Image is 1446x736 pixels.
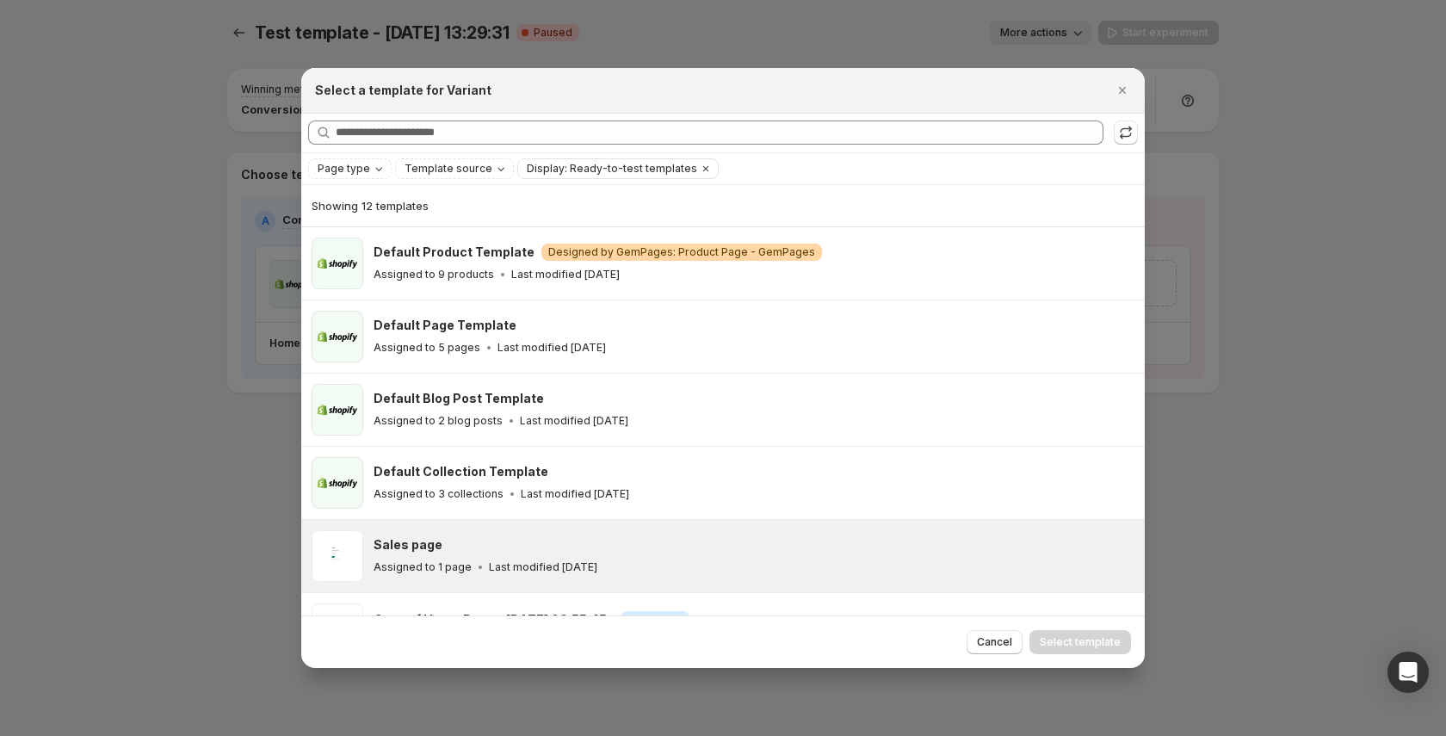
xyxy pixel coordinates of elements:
p: Assigned to 5 pages [374,341,480,355]
p: Last modified [DATE] [520,414,628,428]
img: Default Product Template [312,238,363,289]
button: Cancel [967,630,1023,654]
img: Default Collection Template [312,457,363,509]
p: Assigned to 3 collections [374,487,504,501]
p: Assigned to 1 page [374,560,472,574]
button: Clear [697,159,714,178]
h3: Copy of Home Page - [DATE] 09:55:45 [374,611,607,628]
span: GemX only [627,613,683,627]
h3: Default Blog Post Template [374,390,544,407]
span: Cancel [977,635,1012,649]
button: Display: Ready-to-test templates [518,159,697,178]
img: Default Page Template [312,311,363,362]
span: Template source [405,162,492,176]
h3: Default Page Template [374,317,516,334]
p: Last modified [DATE] [521,487,629,501]
span: Page type [318,162,370,176]
span: Designed by GemPages: Product Page - GemPages [548,245,815,259]
p: Last modified [DATE] [511,268,620,281]
button: Close [1110,78,1134,102]
p: Assigned to 2 blog posts [374,414,503,428]
p: Last modified [DATE] [489,560,597,574]
p: Last modified [DATE] [497,341,606,355]
button: Page type [309,159,391,178]
span: Showing 12 templates [312,199,429,213]
div: Open Intercom Messenger [1387,652,1429,693]
h3: Default Product Template [374,244,535,261]
h3: Default Collection Template [374,463,548,480]
p: Assigned to 9 products [374,268,494,281]
h2: Select a template for Variant [315,82,491,99]
span: Display: Ready-to-test templates [527,162,697,176]
h3: Sales page [374,536,442,554]
button: Template source [396,159,513,178]
img: Default Blog Post Template [312,384,363,436]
